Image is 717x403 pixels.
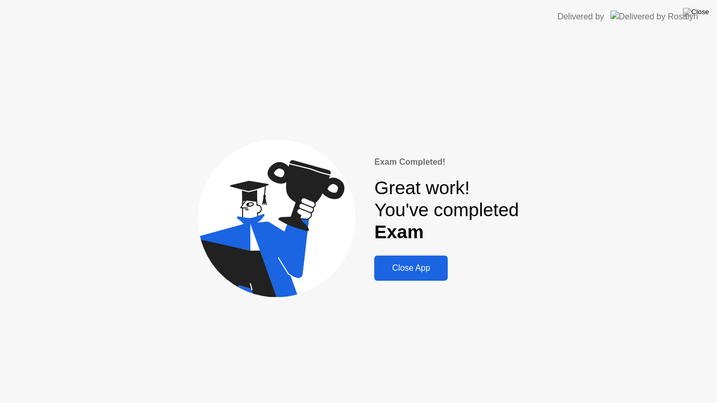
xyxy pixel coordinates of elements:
div: Exam Completed! [374,156,519,168]
div: Delivered by [557,10,604,23]
img: Delivered by Rosalyn [610,10,698,23]
img: Close [683,8,709,16]
button: Close App [374,256,448,281]
b: Exam [374,221,424,242]
div: Close App [377,263,445,273]
div: Great work! You've completed [374,177,519,243]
